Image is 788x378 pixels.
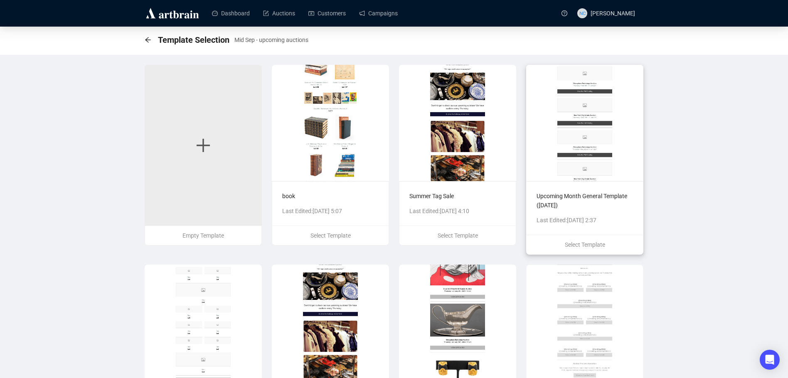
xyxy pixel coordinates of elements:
p: Last Edited: [DATE] 4:10 [409,206,506,216]
div: back [145,37,151,44]
span: Select Template [438,232,478,239]
span: Template Selection [158,33,229,47]
p: Last Edited: [DATE] 5:07 [282,206,379,216]
span: Select Template [310,232,351,239]
img: logo [145,7,200,20]
span: arrow-left [145,37,151,43]
p: book [282,191,379,201]
img: 68c33a0079b5ab41acea9065 [272,65,389,181]
a: Campaigns [359,2,398,24]
span: question-circle [561,10,567,16]
a: Customers [308,2,346,24]
img: 6839ed0f45262155fcbb770c [526,65,643,181]
a: Dashboard [212,2,250,24]
span: Mid Sep - upcoming auctions [234,35,308,44]
p: Summer Tag Sale [409,191,506,201]
a: Auctions [263,2,295,24]
p: Upcoming Month General Template ([DATE]) [537,191,633,210]
img: 687ff016e3ac594d957318f6 [399,65,516,181]
span: NC [579,9,586,17]
span: Select Template [565,241,605,248]
div: Open Intercom Messenger [760,350,780,370]
span: Empty Template [182,232,224,239]
span: [PERSON_NAME] [591,10,635,17]
span: plus [195,137,212,154]
p: Last Edited: [DATE] 2:37 [537,216,633,225]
